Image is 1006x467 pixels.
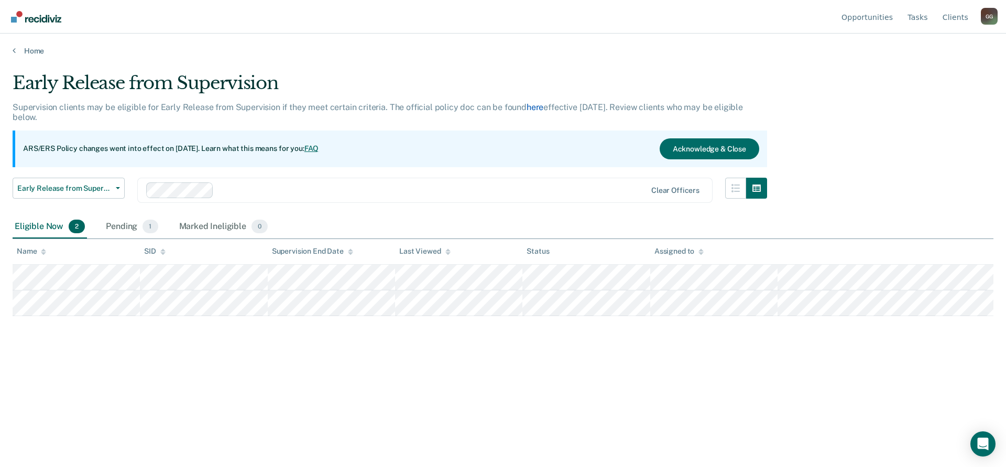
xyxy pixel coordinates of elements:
[970,431,996,457] div: Open Intercom Messenger
[527,247,549,256] div: Status
[13,72,767,102] div: Early Release from Supervision
[23,144,319,154] p: ARS/ERS Policy changes went into effect on [DATE]. Learn what this means for you:
[660,138,759,159] button: Acknowledge & Close
[13,178,125,199] button: Early Release from Supervision
[399,247,450,256] div: Last Viewed
[13,102,743,122] p: Supervision clients may be eligible for Early Release from Supervision if they meet certain crite...
[13,46,993,56] a: Home
[651,186,699,195] div: Clear officers
[527,102,543,112] a: here
[251,220,268,233] span: 0
[144,247,166,256] div: SID
[304,144,319,153] a: FAQ
[69,220,85,233] span: 2
[981,8,998,25] button: Profile dropdown button
[17,184,112,193] span: Early Release from Supervision
[981,8,998,25] div: G G
[11,11,61,23] img: Recidiviz
[654,247,704,256] div: Assigned to
[104,215,160,238] div: Pending1
[272,247,353,256] div: Supervision End Date
[13,215,87,238] div: Eligible Now2
[17,247,46,256] div: Name
[177,215,270,238] div: Marked Ineligible0
[143,220,158,233] span: 1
